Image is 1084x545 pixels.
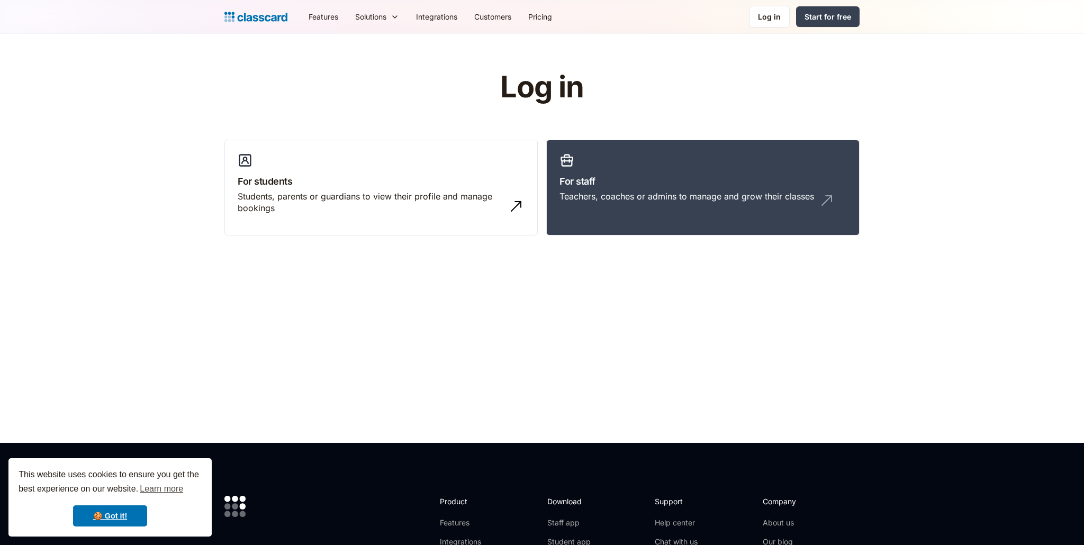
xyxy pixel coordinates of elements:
a: For studentsStudents, parents or guardians to view their profile and manage bookings [224,140,538,236]
a: Start for free [796,6,860,27]
a: Staff app [547,517,591,528]
div: Teachers, coaches or admins to manage and grow their classes [559,190,814,202]
a: Pricing [520,5,561,29]
div: Solutions [347,5,408,29]
span: This website uses cookies to ensure you get the best experience on our website. [19,468,202,497]
div: cookieconsent [8,458,212,537]
h3: For staff [559,174,846,188]
a: Log in [749,6,790,28]
h2: Company [763,496,833,507]
h2: Product [440,496,496,507]
a: For staffTeachers, coaches or admins to manage and grow their classes [546,140,860,236]
h1: Log in [374,71,710,104]
a: dismiss cookie message [73,505,147,526]
a: Features [300,5,347,29]
div: Solutions [355,11,386,22]
a: home [224,10,287,24]
h2: Support [655,496,698,507]
div: Start for free [805,11,851,22]
a: Integrations [408,5,466,29]
a: learn more about cookies [138,481,185,497]
a: About us [763,517,833,528]
a: Customers [466,5,520,29]
h3: For students [238,174,525,188]
a: Features [440,517,496,528]
h2: Download [547,496,591,507]
a: Help center [655,517,698,528]
div: Students, parents or guardians to view their profile and manage bookings [238,190,503,214]
div: Log in [758,11,781,22]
